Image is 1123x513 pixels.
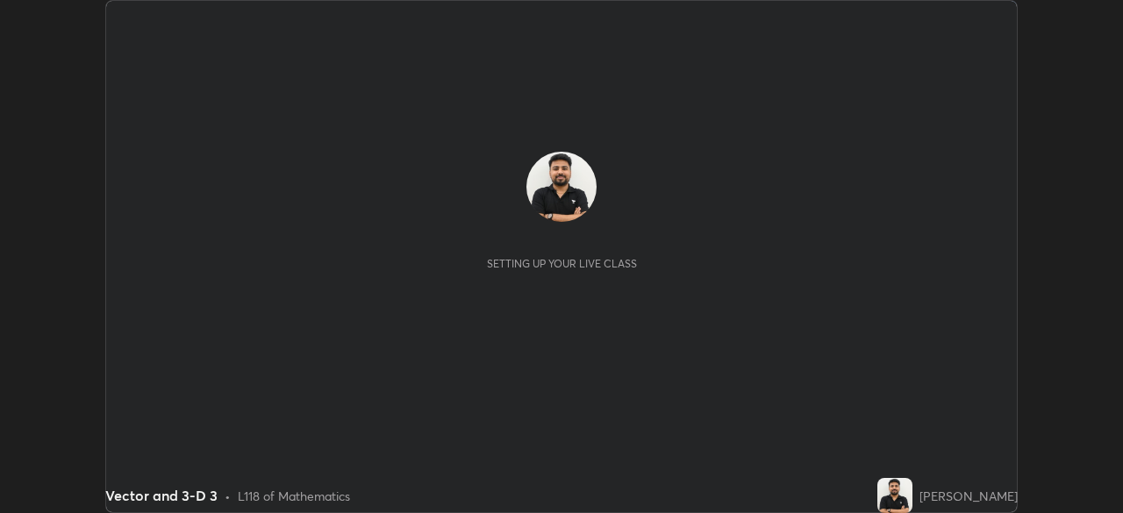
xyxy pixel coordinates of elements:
div: Vector and 3-D 3 [105,485,218,506]
div: L118 of Mathematics [238,487,350,505]
div: • [225,487,231,505]
img: a9ba632262ef428287db51fe8869eec0.jpg [877,478,912,513]
div: [PERSON_NAME] [919,487,1018,505]
img: a9ba632262ef428287db51fe8869eec0.jpg [526,152,597,222]
div: Setting up your live class [487,257,637,270]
